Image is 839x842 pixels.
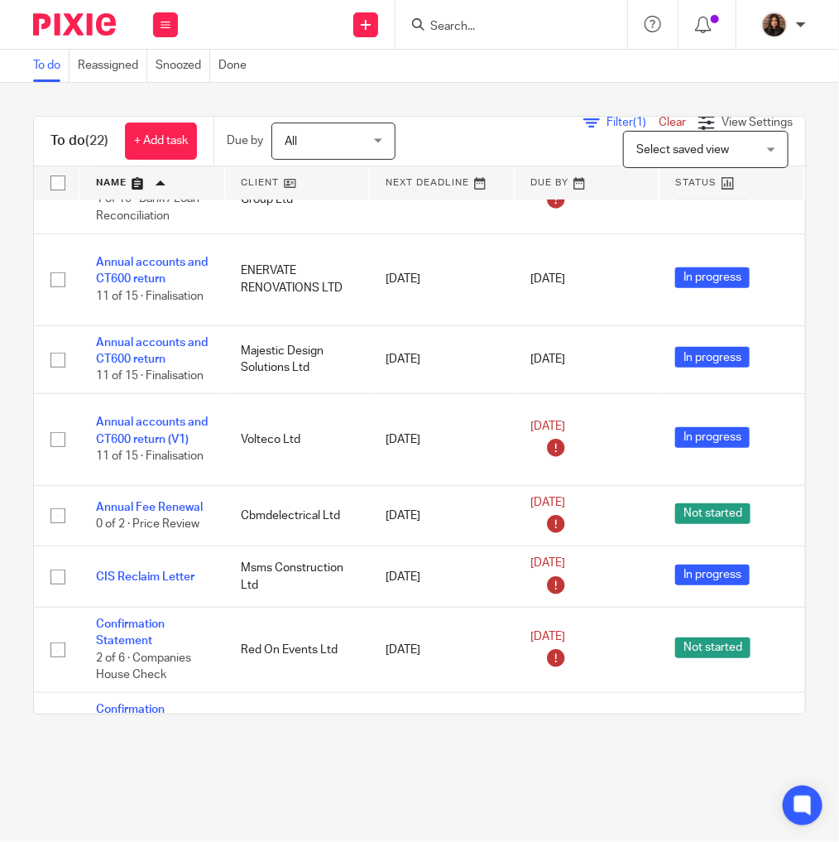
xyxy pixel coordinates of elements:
a: Annual accounts and CT600 return [96,337,208,365]
a: Annual Fee Renewal [96,502,203,513]
span: (1) [633,117,646,128]
span: In progress [675,267,750,288]
span: (22) [85,134,108,147]
td: ENERVATE RENOVATIONS LTD [224,233,369,325]
a: To do [33,50,70,82]
td: WJR Insolvency Limited [224,692,369,777]
p: Due by [227,132,263,149]
span: View Settings [722,117,793,128]
img: Headshot.jpg [761,12,788,38]
td: [DATE] [369,393,514,485]
td: Cbmdelectrical Ltd [224,485,369,546]
td: [DATE] [369,608,514,693]
span: Filter [606,117,659,128]
span: [DATE] [530,274,565,286]
td: [DATE] [369,692,514,777]
span: Not started [675,503,750,524]
span: In progress [675,565,750,585]
td: [DATE] [369,485,514,546]
h1: To do [50,132,108,150]
span: Select saved view [636,144,729,156]
span: All [285,136,297,147]
a: Snoozed [156,50,210,82]
a: + Add task [125,123,197,160]
span: Not started [675,638,750,658]
td: [DATE] [369,325,514,393]
span: [DATE] [530,631,565,642]
span: [DATE] [530,354,565,365]
a: Annual accounts and CT600 return [96,257,208,285]
span: [DATE] [530,497,565,508]
td: Volteco Ltd [224,393,369,485]
span: [DATE] [530,421,565,432]
td: Msms Construction Ltd [224,546,369,608]
input: Search [429,20,578,35]
a: CIS Reclaim Letter [96,571,194,583]
img: Pixie [33,13,116,36]
a: Confirmation Statement [96,704,165,732]
td: Majestic Design Solutions Ltd [224,325,369,393]
td: [DATE] [369,546,514,608]
a: Confirmation Statement [96,618,165,647]
span: In progress [675,347,750,368]
a: Annual accounts and CT600 return (V1) [96,416,208,445]
span: In progress [675,427,750,448]
span: 11 of 15 · Finalisation [96,371,204,383]
a: Done [218,50,255,82]
span: 11 of 15 · Finalisation [96,450,204,462]
span: 2 of 6 · Companies House Check [96,652,191,681]
td: [DATE] [369,233,514,325]
a: Reassigned [78,50,147,82]
span: [DATE] [530,558,565,570]
td: Red On Events Ltd [224,608,369,693]
a: Clear [659,117,686,128]
span: 11 of 15 · Finalisation [96,291,204,302]
span: 0 of 2 · Price Review [96,518,199,530]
